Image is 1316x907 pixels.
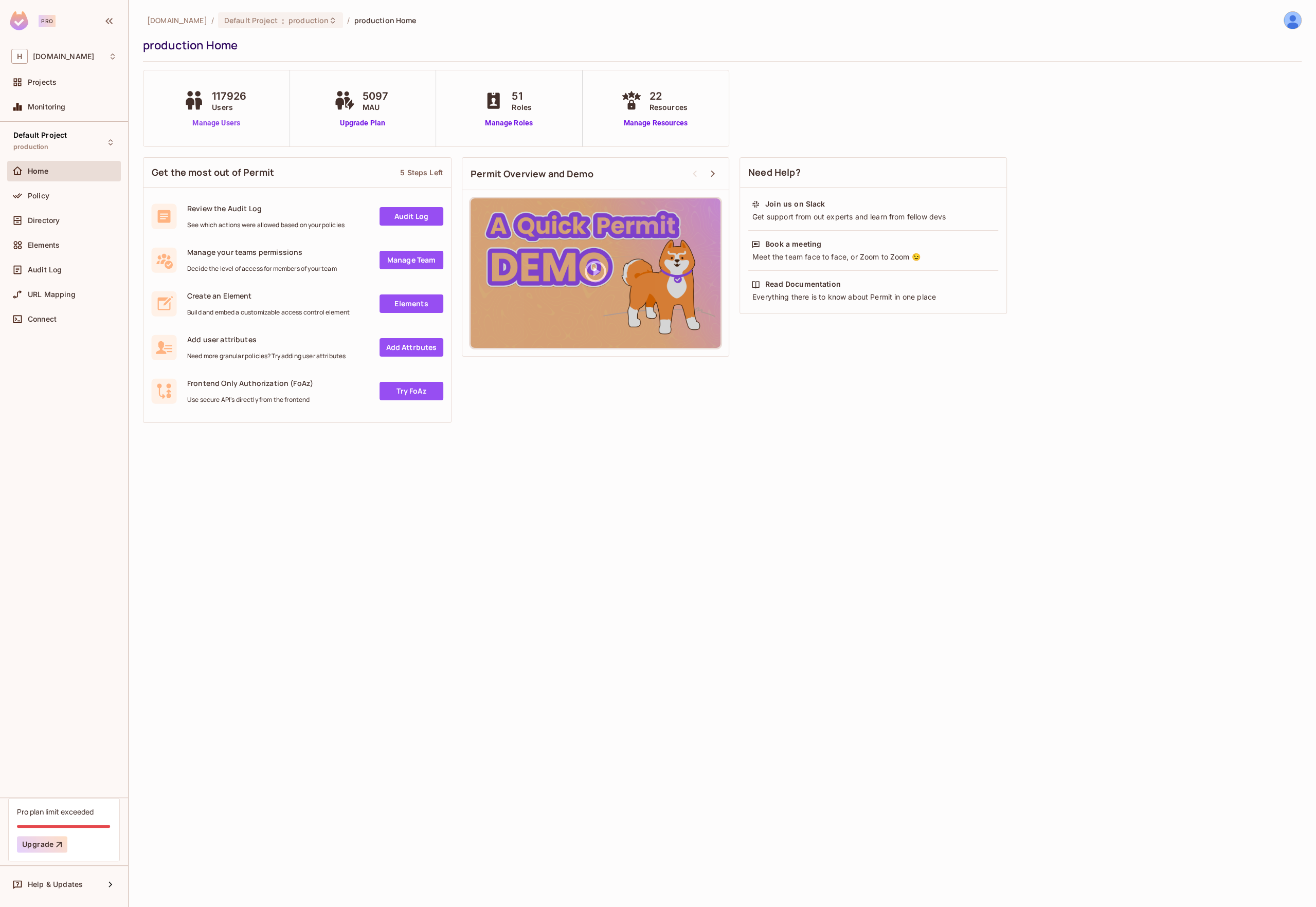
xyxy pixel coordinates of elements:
[332,118,394,128] a: Upgrade Plan
[363,88,389,104] span: 5097
[28,241,60,249] span: Elements
[748,166,801,179] span: Need Help?
[13,131,67,139] span: Default Project
[400,168,443,177] div: 5 Steps Left
[17,807,94,817] div: Pro plan limit exceeded
[28,167,49,175] span: Home
[347,15,350,25] li: /
[17,836,67,853] button: Upgrade
[380,338,443,357] a: Add Attrbutes
[28,78,57,86] span: Projects
[380,207,443,226] a: Audit Log
[363,102,389,113] span: MAU
[187,291,350,301] span: Create an Element
[619,118,693,128] a: Manage Resources
[471,168,593,180] span: Permit Overview and Demo
[28,192,49,200] span: Policy
[187,378,313,388] span: Frontend Only Authorization (FoAz)
[380,294,443,313] a: Elements
[187,352,346,360] span: Need more granular policies? Try adding user attributes
[28,315,57,323] span: Connect
[28,266,62,274] span: Audit Log
[10,11,28,30] img: SReyMgAAAABJRU5ErkJggg==
[354,15,416,25] span: production Home
[187,335,346,344] span: Add user attributes
[380,382,443,400] a: Try FoAz
[147,15,207,25] span: the active workspace
[1284,12,1301,29] img: Jake Samuels
[28,103,66,111] span: Monitoring
[289,15,329,25] span: production
[512,102,532,113] span: Roles
[224,15,278,25] span: Default Project
[187,265,337,273] span: Decide the level of access for members of your team
[187,308,350,317] span: Build and embed a customizable access control element
[187,396,313,404] span: Use secure API's directly from the frontend
[281,16,285,25] span: :
[212,102,246,113] span: Users
[765,239,821,249] div: Book a meeting
[187,247,337,257] span: Manage your teams permissions
[650,102,688,113] span: Resources
[765,199,825,209] div: Join us on Slack
[143,38,1296,53] div: production Home
[28,290,76,299] span: URL Mapping
[751,212,995,222] div: Get support from out experts and learn from fellow devs
[380,251,443,269] a: Manage Team
[187,203,345,213] span: Review the Audit Log
[212,88,246,104] span: 117926
[33,52,94,61] span: Workspace: honeycombinsurance.com
[765,279,841,289] div: Read Documentation
[11,49,28,64] span: H
[39,15,56,27] div: Pro
[181,118,251,128] a: Manage Users
[751,252,995,262] div: Meet the team face to face, or Zoom to Zoom 😉
[650,88,688,104] span: 22
[28,880,83,889] span: Help & Updates
[481,118,537,128] a: Manage Roles
[152,166,274,179] span: Get the most out of Permit
[28,216,60,225] span: Directory
[13,143,49,151] span: production
[187,221,345,229] span: See which actions were allowed based on your policies
[751,292,995,302] div: Everything there is to know about Permit in one place
[211,15,214,25] li: /
[512,88,532,104] span: 51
